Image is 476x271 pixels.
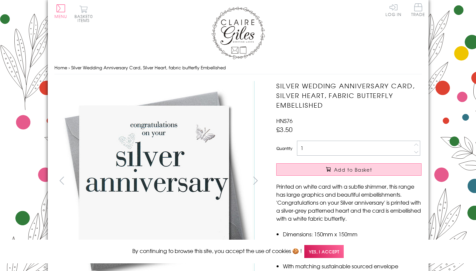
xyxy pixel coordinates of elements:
span: Trade [411,3,425,16]
li: Blank inside for your own message [283,238,422,246]
button: next [248,173,263,188]
h1: Silver Wedding Anniversary Card, Silver Heart, fabric butterfly Embellished [276,81,422,110]
a: Log In [385,3,402,16]
button: Add to Basket [276,163,422,176]
button: Basket0 items [74,5,93,22]
span: › [68,64,70,71]
li: With matching sustainable sourced envelope [283,262,422,270]
span: HNS76 [276,117,293,125]
a: Trade [411,3,425,18]
span: 0 items [77,13,93,23]
img: Claire Giles Greetings Cards [211,7,265,59]
span: £3.50 [276,125,293,134]
p: Printed on white card with a subtle shimmer, this range has large graphics and beautiful embellis... [276,182,422,222]
label: Quantity [276,145,292,151]
li: Dimensions: 150mm x 150mm [283,230,422,238]
button: prev [54,173,69,188]
span: Yes, I accept [304,245,344,258]
span: Silver Wedding Anniversary Card, Silver Heart, fabric butterfly Embellished [71,64,226,71]
button: Menu [54,4,67,18]
nav: breadcrumbs [54,61,422,75]
a: Home [54,64,67,71]
span: Menu [54,13,67,19]
span: Add to Basket [334,166,372,173]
